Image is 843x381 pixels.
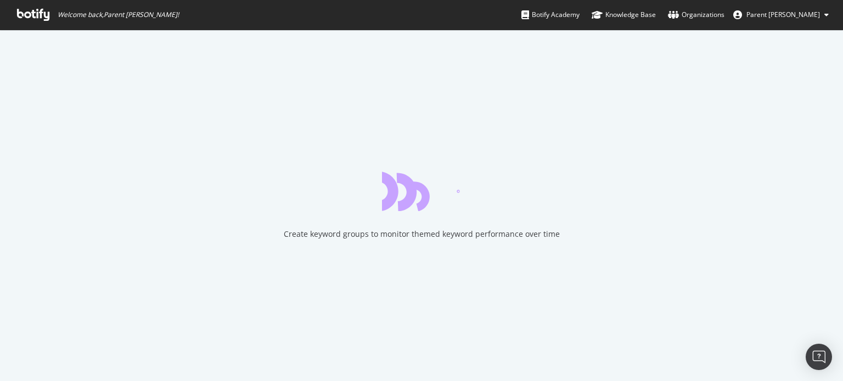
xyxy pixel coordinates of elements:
[592,9,656,20] div: Knowledge Base
[668,9,724,20] div: Organizations
[58,10,179,19] span: Welcome back, Parent [PERSON_NAME] !
[724,6,838,24] button: Parent [PERSON_NAME]
[284,229,560,240] div: Create keyword groups to monitor themed keyword performance over time
[521,9,580,20] div: Botify Academy
[746,10,820,19] span: Parent Jeanne
[806,344,832,370] div: Open Intercom Messenger
[382,172,461,211] div: animation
